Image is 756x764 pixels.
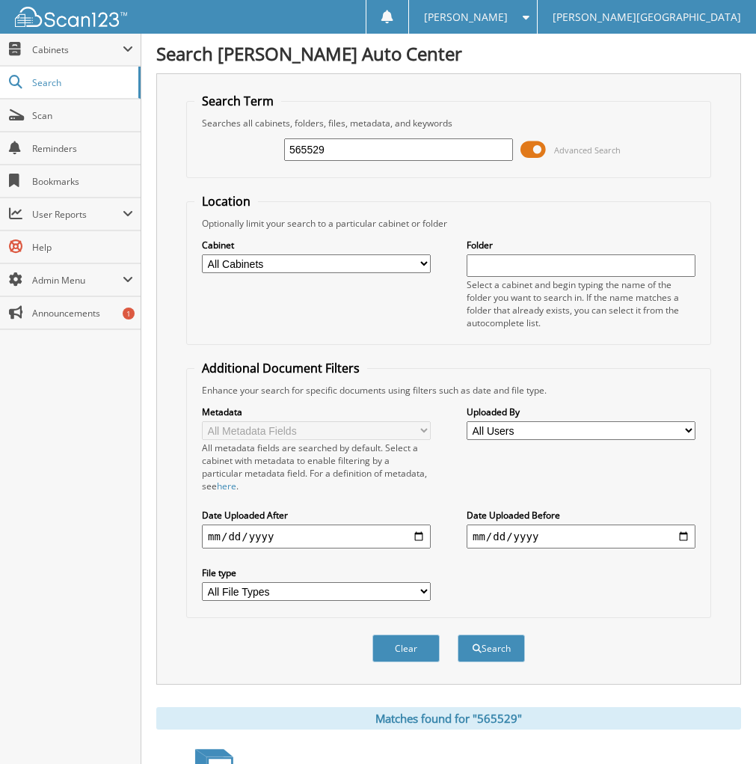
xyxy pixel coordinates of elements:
[202,441,431,492] div: All metadata fields are searched by default. Select a cabinet with metadata to enable filtering b...
[32,241,133,254] span: Help
[32,109,133,122] span: Scan
[194,360,367,376] legend: Additional Document Filters
[372,635,440,662] button: Clear
[194,117,703,129] div: Searches all cabinets, folders, files, metadata, and keywords
[467,525,695,548] input: end
[32,208,123,221] span: User Reports
[156,41,741,66] h1: Search [PERSON_NAME] Auto Center
[467,239,695,251] label: Folder
[553,13,741,22] span: [PERSON_NAME][GEOGRAPHIC_DATA]
[202,406,431,418] label: Metadata
[467,509,695,522] label: Date Uploaded Before
[15,7,127,27] img: scan123-logo-white.svg
[194,93,281,109] legend: Search Term
[202,525,431,548] input: start
[32,274,123,287] span: Admin Menu
[32,76,131,89] span: Search
[554,144,621,156] span: Advanced Search
[202,239,431,251] label: Cabinet
[217,480,236,492] a: here
[156,707,741,730] div: Matches found for "565529"
[467,278,695,329] div: Select a cabinet and begin typing the name of the folder you want to search in. If the name match...
[32,142,133,155] span: Reminders
[194,193,258,210] legend: Location
[424,13,508,22] span: [PERSON_NAME]
[458,635,525,662] button: Search
[32,43,123,56] span: Cabinets
[32,307,133,320] span: Announcements
[123,308,135,320] div: 1
[32,175,133,188] span: Bookmarks
[194,217,703,230] div: Optionally limit your search to a particular cabinet or folder
[467,406,695,418] label: Uploaded By
[194,384,703,397] div: Enhance your search for specific documents using filters such as date and file type.
[202,509,431,522] label: Date Uploaded After
[202,566,431,579] label: File type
